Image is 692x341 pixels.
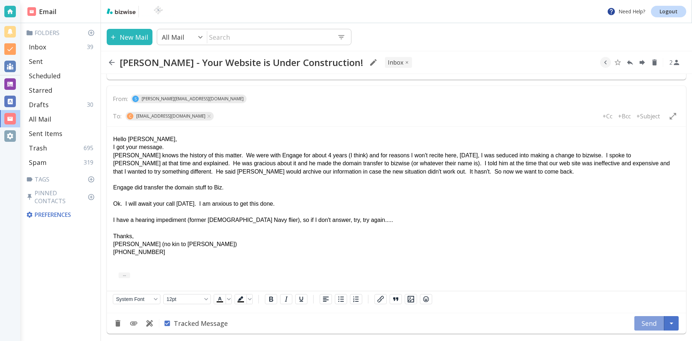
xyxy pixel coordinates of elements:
div: Inbox39 [26,40,98,54]
div: C[EMAIL_ADDRESS][DOMAIN_NAME] [125,112,214,121]
span: [PERSON_NAME][EMAIL_ADDRESS][DOMAIN_NAME] [139,95,247,103]
button: Font size 12pt [163,294,211,304]
h2: Email [27,7,57,17]
span: 12pt [167,296,202,302]
button: Italic [280,294,292,304]
p: +Bcc [618,112,631,120]
p: 695 [84,144,96,152]
span: System Font [116,296,151,302]
div: Trash695 [26,141,98,155]
a: Logout [651,6,686,17]
div: Spam319 [26,155,98,170]
button: Font System Font [113,294,160,304]
button: Forward [637,57,648,68]
h2: [PERSON_NAME] - Your Website is Under Construction! [120,57,363,68]
div: Text color Black [214,294,232,304]
div: Starred [26,83,98,97]
button: Send [634,316,664,331]
button: +Cc [600,109,615,123]
button: Underline [295,294,307,304]
button: Emojis [420,294,432,304]
div: Background color Black [235,294,253,304]
p: From: [113,95,128,103]
button: New Mail [107,29,152,45]
p: INBOX [388,58,403,66]
div: S[PERSON_NAME][EMAIL_ADDRESS][DOMAIN_NAME] [131,95,247,103]
p: All Mail [29,115,51,123]
button: Add Attachment [127,317,140,330]
p: To: [113,112,121,120]
p: Sent Items [29,129,62,138]
button: Reply [625,57,635,68]
p: 2 [669,58,673,66]
button: Schedule Send [664,316,679,331]
button: +Bcc [615,109,634,123]
div: Sent [26,54,98,69]
p: Starred [29,86,52,95]
p: +Subject [636,112,660,120]
button: +Subject [634,109,663,123]
iframe: Rich Text Area [107,127,686,291]
p: 319 [84,158,96,166]
p: Preferences [26,211,96,219]
p: S [134,95,137,103]
input: Search [207,30,332,44]
img: bizwise [107,8,136,14]
img: BioTech International [142,6,175,17]
span: Tracked Message [174,319,228,328]
p: +Cc [603,112,612,120]
p: Sent [29,57,43,66]
span: [EMAIL_ADDRESS][DOMAIN_NAME] [133,112,208,121]
p: 39 [87,43,96,51]
p: Inbox [29,43,46,51]
p: Trash [29,144,47,152]
p: C [129,112,132,121]
div: All Mail [26,112,98,126]
p: All Mail [162,33,184,41]
div: Sent Items [26,126,98,141]
div: Preferences [25,208,98,222]
p: Need Help? [607,7,645,16]
button: Blockquote [390,294,402,304]
button: See Participants [666,54,683,71]
button: Use Template [143,317,156,330]
button: Bold [265,294,277,304]
button: Numbered list [350,294,362,304]
img: DashboardSidebarEmail.svg [27,7,36,16]
button: Bullet list [335,294,347,304]
p: Scheduled [29,71,61,80]
button: ... [119,272,130,278]
div: Scheduled [26,69,98,83]
p: Pinned Contacts [26,189,98,205]
button: Delete [649,57,660,68]
p: Tags [26,175,98,183]
div: Drafts30 [26,97,98,112]
p: Spam [29,158,46,167]
p: Folders [26,29,98,37]
p: Drafts [29,100,49,109]
button: Discard [111,317,124,330]
p: Logout [660,9,678,14]
p: 30 [87,101,96,109]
